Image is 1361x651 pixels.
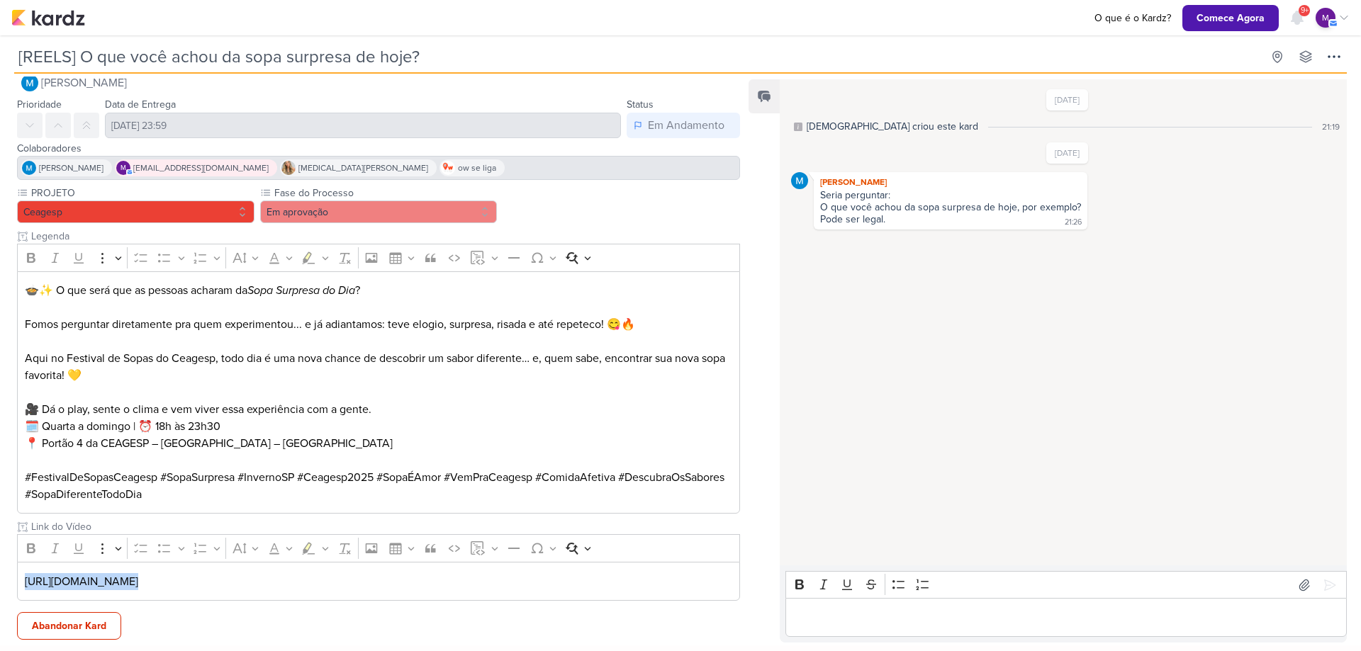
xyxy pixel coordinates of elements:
div: Editor editing area: main [17,271,740,514]
div: Editor editing area: main [785,598,1347,637]
label: Data de Entrega [105,98,176,111]
p: m [1322,11,1329,24]
div: [DEMOGRAPHIC_DATA] criou este kard [807,119,978,134]
button: Em Andamento [627,113,740,138]
img: kardz.app [11,9,85,26]
p: 🗓️ Quarta a domingo | ⏰ 18h às 23h30 📍 Portão 4 da CEAGESP – [GEOGRAPHIC_DATA] – [GEOGRAPHIC_DATA... [25,418,733,503]
button: [PERSON_NAME] [17,70,740,96]
img: Yasmin Yumi [281,161,296,175]
div: 21:26 [1065,217,1082,228]
span: [EMAIL_ADDRESS][DOMAIN_NAME] [133,162,269,174]
label: Status [627,98,654,111]
div: Editor toolbar [785,571,1347,599]
img: MARIANA MIRANDA [22,161,36,175]
div: mlegnaioli@gmail.com [116,161,130,175]
input: Select a date [105,113,621,138]
p: Fomos perguntar diretamente pra quem experimentou... e já adiantamos: teve elogio, surpresa, risa... [25,316,733,333]
label: PROJETO [30,186,254,200]
div: Em Andamento [648,117,724,134]
p: 🎥 Dá o play, sente o clima e vem viver essa experiência com a gente. [25,401,733,418]
p: [URL][DOMAIN_NAME] [25,573,733,590]
img: ow se liga [441,161,455,175]
p: 🍲✨ O que será que as pessoas acharam da ? [25,282,733,299]
button: Ceagesp [17,200,254,223]
label: Prioridade [17,98,62,111]
div: Seria perguntar: O que você achou da sopa surpresa de hoje, por exemplo? Pode ser legal. [820,189,1081,225]
label: Fase do Processo [273,186,498,200]
span: [PERSON_NAME] [39,162,103,174]
div: Editor toolbar [17,534,740,562]
span: ow se liga [458,162,496,174]
div: Editor toolbar [17,244,740,271]
div: mlegnaioli@gmail.com [1316,8,1335,28]
div: Colaboradores [17,141,740,156]
img: MARIANA MIRANDA [791,172,808,189]
img: MARIANA MIRANDA [21,74,38,91]
input: Kard Sem Título [14,44,1262,69]
button: Abandonar Kard [17,612,121,640]
div: Editor editing area: main [17,562,740,601]
a: O que é o Kardz? [1089,11,1177,26]
i: Sopa Surpresa do Dia [247,283,355,298]
p: m [121,165,126,172]
p: Aqui no Festival de Sopas do Ceagesp, todo dia é uma nova chance de descobrir um sabor diferente…... [25,350,733,384]
div: Link do Vídeo [28,519,94,534]
span: 9+ [1301,5,1309,16]
button: Em aprovação [260,200,498,223]
div: 21:19 [1322,120,1340,133]
span: [MEDICAL_DATA][PERSON_NAME] [298,162,428,174]
div: Legenda [28,229,72,244]
span: [PERSON_NAME] [41,74,127,91]
div: [PERSON_NAME] [817,175,1085,189]
button: Comece Agora [1182,5,1279,31]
